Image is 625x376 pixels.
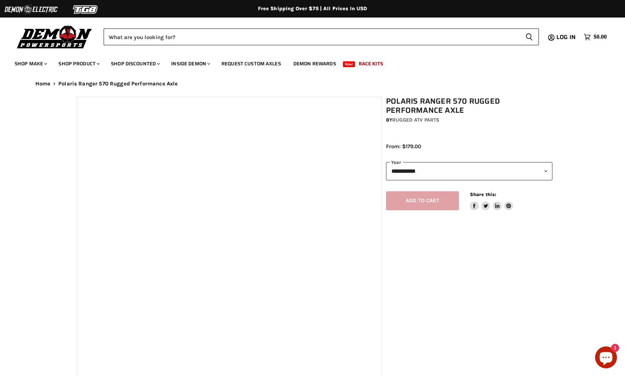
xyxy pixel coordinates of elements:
a: Request Custom Axles [216,56,286,71]
aside: Share this: [470,191,513,211]
a: Shop Product [53,56,104,71]
a: Log in [553,34,580,41]
span: New! [343,61,355,67]
div: Free Shipping Over $75 | All Prices In USD [21,5,605,12]
h1: Polaris Ranger 570 Rugged Performance Axle [386,97,552,115]
form: Product [104,28,539,45]
a: Rugged ATV Parts [392,117,439,123]
img: TGB Logo 2 [58,3,113,16]
span: From: $179.00 [386,143,421,150]
select: year [386,162,552,180]
a: Inside Demon [166,56,215,71]
img: Demon Electric Logo 2 [4,3,58,16]
a: Demon Rewards [288,56,342,71]
nav: Breadcrumbs [21,81,605,87]
a: Home [35,81,51,87]
span: Polaris Ranger 570 Rugged Performance Axle [58,81,178,87]
a: Shop Make [9,56,51,71]
span: Share this: [470,192,496,197]
a: Race Kits [353,56,389,71]
a: $0.00 [580,32,610,42]
ul: Main menu [9,53,605,71]
span: $0.00 [594,34,607,41]
a: Shop Discounted [105,56,164,71]
span: Log in [556,32,576,42]
input: Search [104,28,520,45]
img: Demon Powersports [15,24,94,50]
button: Search [520,28,539,45]
inbox-online-store-chat: Shopify online store chat [593,346,619,370]
div: by [386,116,552,124]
